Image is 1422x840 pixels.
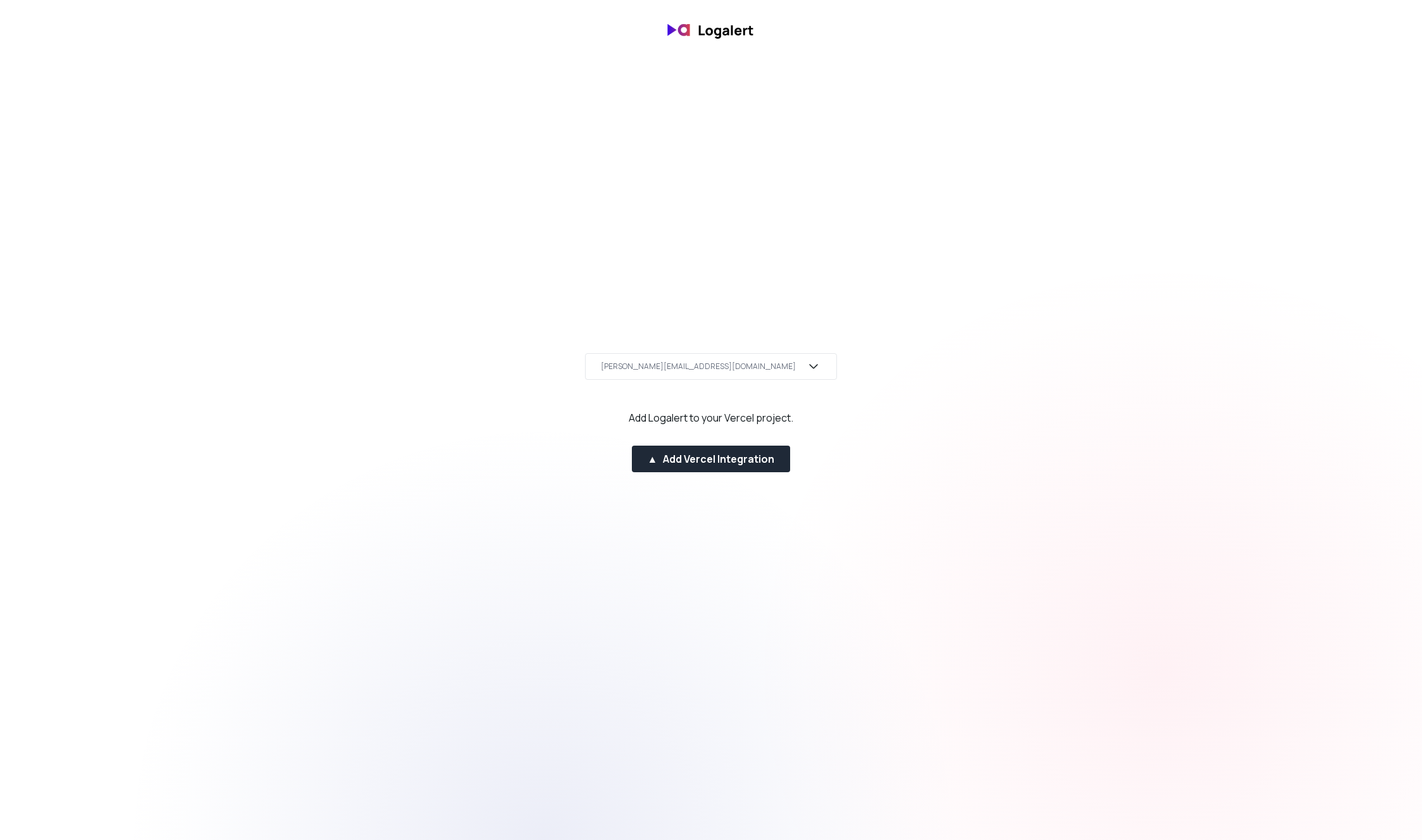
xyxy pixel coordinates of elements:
[585,353,837,380] button: [PERSON_NAME][EMAIL_ADDRESS][DOMAIN_NAME]
[660,15,762,45] img: banner logo
[601,361,796,372] div: [PERSON_NAME][EMAIL_ADDRESS][DOMAIN_NAME]
[629,410,793,425] div: Add Logalert to your Vercel project.
[648,451,775,467] div: ▲ Add Vercel Integration
[632,446,791,472] button: ▲ Add Vercel Integration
